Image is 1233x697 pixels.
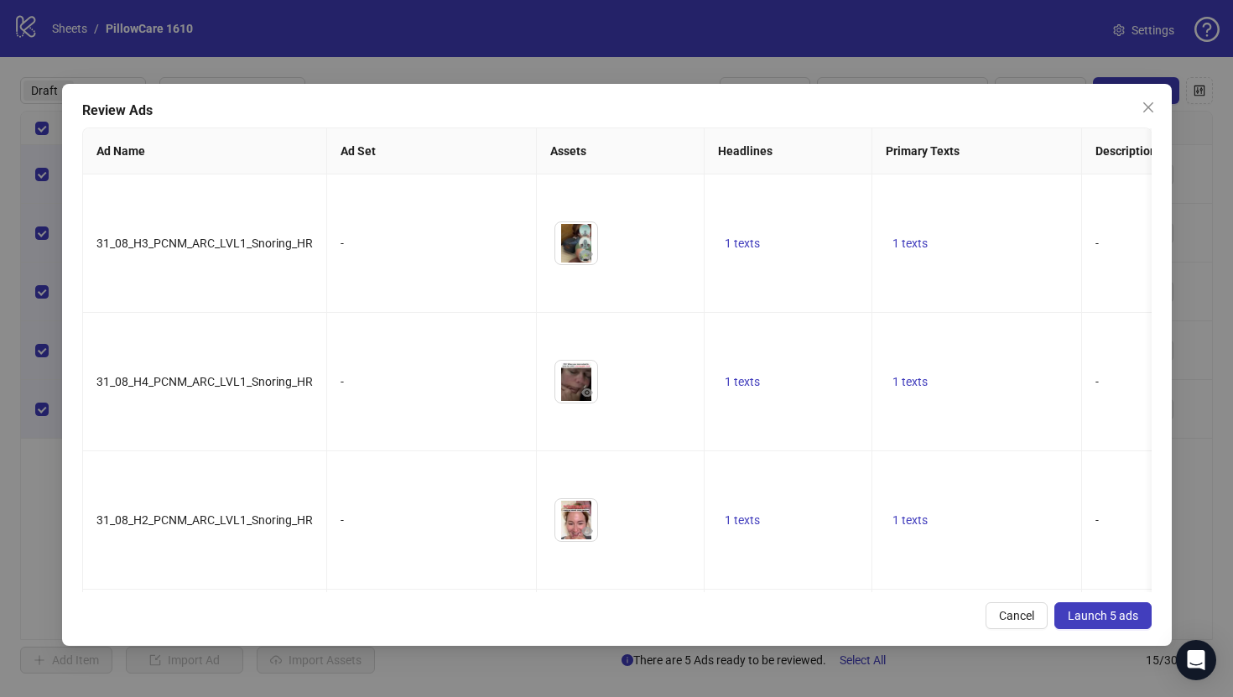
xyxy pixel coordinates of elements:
[83,128,327,174] th: Ad Name
[1095,237,1099,250] span: -
[555,361,597,403] img: Asset 1
[96,375,313,388] span: 31_08_H4_PCNM_ARC_LVL1_Snoring_HR
[718,372,767,392] button: 1 texts
[886,372,934,392] button: 1 texts
[1135,94,1162,121] button: Close
[892,513,928,527] span: 1 texts
[1095,375,1099,388] span: -
[581,248,593,260] span: eye
[725,375,760,388] span: 1 texts
[581,525,593,537] span: eye
[82,101,1152,121] div: Review Ads
[341,234,523,252] div: -
[892,375,928,388] span: 1 texts
[555,222,597,264] img: Asset 1
[96,513,313,527] span: 31_08_H2_PCNM_ARC_LVL1_Snoring_HR
[555,499,597,541] img: Asset 1
[871,128,1081,174] th: Primary Texts
[1095,513,1099,527] span: -
[326,128,536,174] th: Ad Set
[725,513,760,527] span: 1 texts
[1142,101,1155,114] span: close
[892,237,928,250] span: 1 texts
[581,387,593,398] span: eye
[704,128,871,174] th: Headlines
[1176,640,1216,680] div: Open Intercom Messenger
[1054,602,1152,629] button: Launch 5 ads
[999,609,1034,622] span: Cancel
[577,244,597,264] button: Preview
[341,511,523,529] div: -
[96,237,313,250] span: 31_08_H3_PCNM_ARC_LVL1_Snoring_HR
[886,233,934,253] button: 1 texts
[986,602,1048,629] button: Cancel
[536,128,704,174] th: Assets
[341,372,523,391] div: -
[718,510,767,530] button: 1 texts
[577,521,597,541] button: Preview
[718,233,767,253] button: 1 texts
[1068,609,1138,622] span: Launch 5 ads
[886,510,934,530] button: 1 texts
[725,237,760,250] span: 1 texts
[577,382,597,403] button: Preview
